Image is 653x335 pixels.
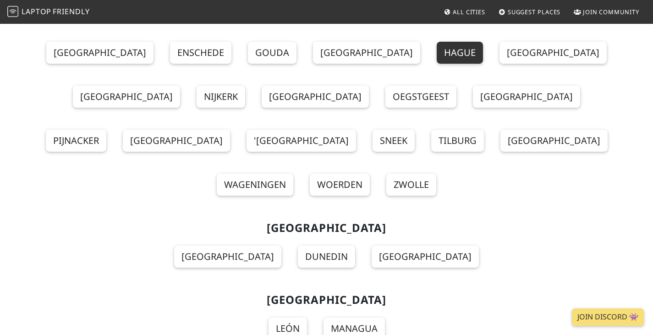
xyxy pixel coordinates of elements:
[508,8,561,16] span: Suggest Places
[7,6,18,17] img: LaptopFriendly
[499,42,607,64] a: [GEOGRAPHIC_DATA]
[170,42,231,64] a: Enschede
[7,4,90,20] a: LaptopFriendly LaptopFriendly
[46,42,154,64] a: [GEOGRAPHIC_DATA]
[373,130,415,152] a: Sneek
[30,293,624,307] h2: [GEOGRAPHIC_DATA]
[248,42,296,64] a: Gouda
[500,130,608,152] a: [GEOGRAPHIC_DATA]
[262,86,369,108] a: [GEOGRAPHIC_DATA]
[431,130,484,152] a: Tilburg
[22,6,51,16] span: Laptop
[298,246,355,268] a: Dunedin
[53,6,89,16] span: Friendly
[310,174,370,196] a: Woerden
[123,130,230,152] a: [GEOGRAPHIC_DATA]
[440,4,489,20] a: All Cities
[437,42,483,64] a: Hague
[385,86,456,108] a: Oegstgeest
[495,4,565,20] a: Suggest Places
[583,8,639,16] span: Join Community
[197,86,245,108] a: Nijkerk
[174,246,281,268] a: [GEOGRAPHIC_DATA]
[572,308,644,326] a: Join Discord 👾
[313,42,420,64] a: [GEOGRAPHIC_DATA]
[570,4,643,20] a: Join Community
[453,8,485,16] span: All Cities
[217,174,293,196] a: Wageningen
[30,221,624,235] h2: [GEOGRAPHIC_DATA]
[372,246,479,268] a: [GEOGRAPHIC_DATA]
[247,130,356,152] a: '[GEOGRAPHIC_DATA]
[46,130,106,152] a: Pijnacker
[386,174,436,196] a: Zwolle
[473,86,580,108] a: [GEOGRAPHIC_DATA]
[73,86,180,108] a: [GEOGRAPHIC_DATA]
